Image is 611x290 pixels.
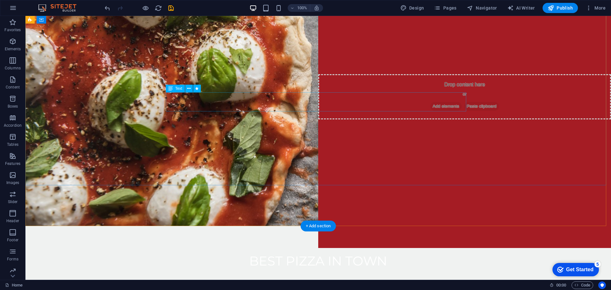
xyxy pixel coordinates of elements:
i: Save (Ctrl+S) [167,4,175,12]
span: AI Writer [507,5,535,11]
h6: Session time [550,281,566,289]
button: Publish [543,3,578,13]
button: undo [103,4,111,12]
span: Navigator [467,5,497,11]
p: Boxes [8,104,18,109]
span: Design [400,5,424,11]
button: Code [572,281,593,289]
div: 5 [47,1,53,8]
div: Get Started 5 items remaining, 0% complete [5,3,52,17]
button: Pages [432,3,459,13]
button: Click here to leave preview mode and continue editing [142,4,149,12]
span: More [586,5,606,11]
p: Features [5,161,20,166]
span: Code [574,281,590,289]
button: Navigator [464,3,500,13]
button: save [167,4,175,12]
button: Usercentrics [598,281,606,289]
span: 00 00 [556,281,566,289]
div: Get Started [19,7,46,13]
h6: 100% [297,4,307,12]
p: Content [6,85,20,90]
button: AI Writer [505,3,537,13]
i: Reload page [155,4,162,12]
button: Design [398,3,427,13]
button: 100% [288,4,310,12]
div: + Add section [301,221,336,231]
p: Footer [7,237,18,243]
p: Images [6,180,19,185]
img: Editor Logo [37,4,84,12]
p: Accordion [4,123,22,128]
span: Publish [548,5,573,11]
a: Click to cancel selection. Double-click to open Pages [5,281,23,289]
i: On resize automatically adjust zoom level to fit chosen device. [314,5,320,11]
p: Favorites [4,27,21,32]
p: Slider [8,199,18,204]
p: Columns [5,66,21,71]
button: reload [154,4,162,12]
p: Elements [5,46,21,52]
p: Forms [7,257,18,262]
p: Header [6,218,19,223]
div: Design (Ctrl+Alt+Y) [398,3,427,13]
span: Pages [434,5,456,11]
i: Undo: Delete elements (Ctrl+Z) [104,4,111,12]
span: : [561,283,562,287]
span: Text [175,87,182,90]
p: Tables [7,142,18,147]
button: More [583,3,608,13]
